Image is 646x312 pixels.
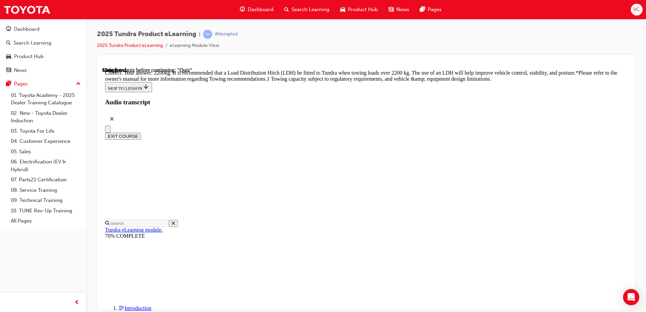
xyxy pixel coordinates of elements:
[348,6,378,14] span: Product Hub
[203,30,212,39] span: learningRecordVerb_ATTEMPT-icon
[14,80,28,88] div: Pages
[6,54,11,60] span: car-icon
[6,40,11,46] span: search-icon
[215,31,238,37] div: Attempted
[389,5,394,14] span: news-icon
[8,185,83,196] a: 08. Service Training
[3,166,525,172] div: 70% COMPLETE
[396,6,409,14] span: News
[76,80,81,88] span: up-icon
[3,23,83,35] a: Dashboard
[3,78,83,90] button: Pages
[292,6,329,14] span: Search Learning
[8,175,83,185] a: 07. Parts21 Certification
[5,19,47,24] span: SKIP TO LESSON
[3,58,8,66] button: Close navigation menu
[3,3,525,15] div: Correct. Your answer: 2200kg. It is recommended that a Load Distribution Hitch (LDH) be fitted to...
[8,157,83,175] a: 06. Electrification (EV & Hybrid)
[6,68,11,74] span: news-icon
[3,66,39,73] button: EXIT COURSE
[240,5,245,14] span: guage-icon
[97,43,163,48] a: 2025 Tundra Product eLearning
[199,30,200,38] span: |
[67,153,75,160] button: Close search menu
[279,3,335,17] a: search-iconSearch Learning
[234,3,279,17] a: guage-iconDashboard
[8,206,83,216] a: 10. TUNE Rev-Up Training
[14,25,40,33] div: Dashboard
[6,81,11,87] span: pages-icon
[3,37,83,49] a: Search Learning
[8,108,83,126] a: 02. New - Toyota Dealer Induction
[3,45,16,58] button: Close audio transcript panel
[8,216,83,226] a: All Pages
[420,5,425,14] span: pages-icon
[97,30,196,38] span: 2025 Tundra Product eLearning
[3,22,83,78] button: DashboardSearch LearningProduct HubNews
[335,3,383,17] a: car-iconProduct Hub
[383,3,415,17] a: news-iconNews
[428,6,442,14] span: Pages
[340,5,345,14] span: car-icon
[170,42,219,50] li: eLearning Module View
[284,5,289,14] span: search-icon
[14,53,44,60] div: Product Hub
[3,2,51,17] img: Trak
[6,26,11,32] span: guage-icon
[248,6,273,14] span: Dashboard
[3,160,60,165] a: Tundra eLearning module.
[8,195,83,206] a: 09. Technical Training
[3,15,50,25] button: SKIP TO LESSON
[415,3,447,17] a: pages-iconPages
[623,289,639,305] div: Open Intercom Messenger
[7,153,67,160] input: Search
[8,147,83,157] a: 05. Sales
[8,136,83,147] a: 04. Customer Experience
[74,298,79,307] span: prev-icon
[8,90,83,108] a: 01. Toyota Academy - 2025 Dealer Training Catalogue
[3,64,83,77] a: News
[8,126,83,136] a: 03. Toyota For Life
[14,39,51,47] div: Search Learning
[631,4,643,16] button: VC
[3,31,525,39] h3: Audio transcript
[633,6,640,14] span: VC
[3,50,83,63] a: Product Hub
[14,67,27,74] div: News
